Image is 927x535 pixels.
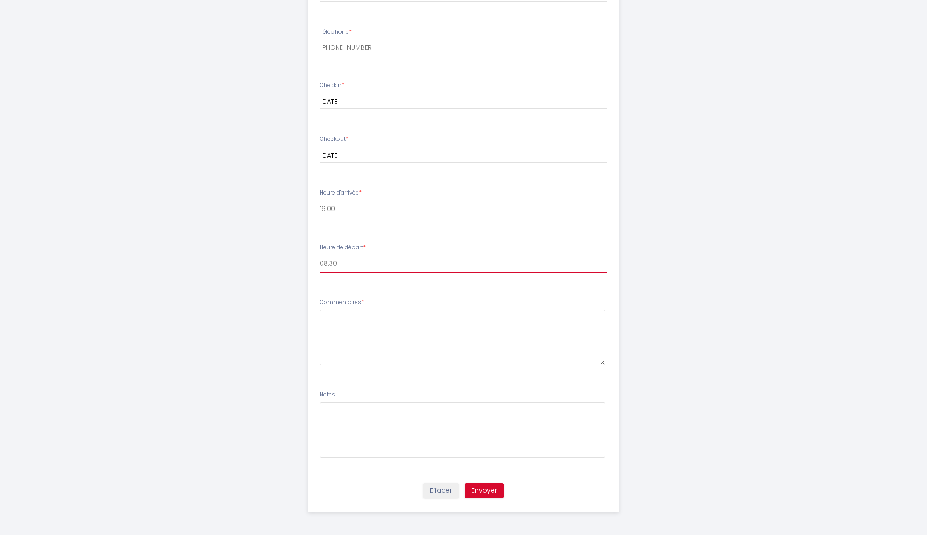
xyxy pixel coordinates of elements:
label: Checkout [320,135,348,144]
label: Notes [320,391,335,399]
button: Effacer [423,483,459,499]
label: Téléphone [320,28,352,36]
button: Envoyer [465,483,504,499]
label: Heure de départ [320,243,366,252]
label: Checkin [320,81,344,90]
label: Heure d'arrivée [320,189,362,197]
label: Commentaires [320,298,364,307]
